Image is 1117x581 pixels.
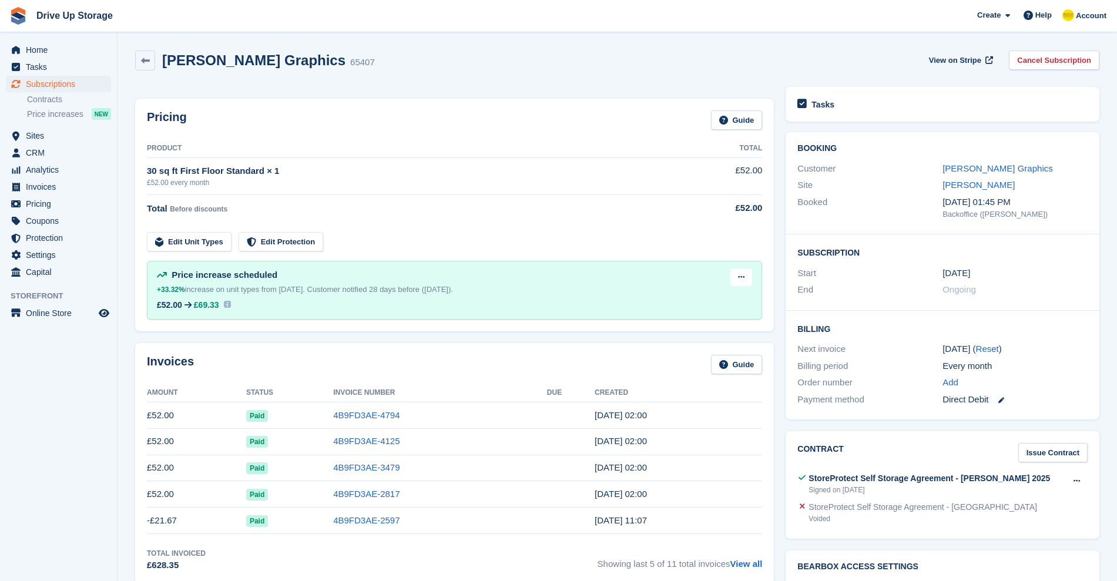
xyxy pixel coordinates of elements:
[547,384,595,402] th: Due
[246,462,268,474] span: Paid
[797,562,1088,572] h2: BearBox Access Settings
[32,6,118,25] a: Drive Up Storage
[147,232,232,251] a: Edit Unit Types
[26,305,96,321] span: Online Store
[224,301,231,308] img: icon-info-931a05b42745ab749e9cb3f8fd5492de83d1ef71f8849c2817883450ef4d471b.svg
[157,285,305,294] span: increase on unit types from [DATE].
[147,508,246,534] td: -£21.67
[797,144,1088,153] h2: Booking
[246,410,268,422] span: Paid
[809,513,1037,524] div: Voided
[730,559,763,569] a: View all
[595,489,647,499] time: 2025-06-24 01:00:07 UTC
[26,230,96,246] span: Protection
[1018,443,1088,462] a: Issue Contract
[797,162,942,176] div: Customer
[598,548,763,572] span: Showing last 5 of 11 total invoices
[27,94,111,105] a: Contracts
[1076,10,1106,22] span: Account
[97,306,111,320] a: Preview store
[6,213,111,229] a: menu
[6,42,111,58] a: menu
[809,472,1050,485] div: StoreProtect Self Storage Agreement - [PERSON_NAME] 2025
[147,164,680,178] div: 30 sq ft First Floor Standard × 1
[26,42,96,58] span: Home
[797,323,1088,334] h2: Billing
[9,7,27,25] img: stora-icon-8386f47178a22dfd0bd8f6a31ec36ba5ce8667c1dd55bd0f319d3a0aa187defe.svg
[246,384,333,402] th: Status
[333,384,547,402] th: Invoice Number
[172,270,277,280] span: Price increase scheduled
[6,230,111,246] a: menu
[157,284,185,295] div: +33.32%
[929,55,981,66] span: View on Stripe
[27,108,111,120] a: Price increases NEW
[26,196,96,212] span: Pricing
[6,247,111,263] a: menu
[147,177,680,188] div: £52.00 every month
[797,196,942,220] div: Booked
[595,515,647,525] time: 2025-06-11 10:07:39 UTC
[797,246,1088,258] h2: Subscription
[147,384,246,402] th: Amount
[1035,9,1052,21] span: Help
[797,283,942,297] div: End
[595,462,647,472] time: 2025-07-24 01:00:24 UTC
[595,436,647,446] time: 2025-08-24 01:00:46 UTC
[246,436,268,448] span: Paid
[147,355,194,374] h2: Invoices
[26,179,96,195] span: Invoices
[595,410,647,420] time: 2025-09-24 01:00:40 UTC
[942,376,958,389] a: Add
[924,51,995,70] a: View on Stripe
[680,139,762,158] th: Total
[147,139,680,158] th: Product
[6,145,111,161] a: menu
[26,76,96,92] span: Subscriptions
[942,342,1088,356] div: [DATE] ( )
[680,157,762,194] td: £52.00
[147,559,206,572] div: £628.35
[333,410,400,420] a: 4B9FD3AE-4794
[942,180,1015,190] a: [PERSON_NAME]
[26,264,96,280] span: Capital
[27,109,83,120] span: Price increases
[942,284,976,294] span: Ongoing
[1009,51,1099,70] a: Cancel Subscription
[6,59,111,75] a: menu
[11,290,117,302] span: Storefront
[147,110,187,130] h2: Pricing
[246,515,268,527] span: Paid
[809,501,1037,513] div: StoreProtect Self Storage Agreement - [GEOGRAPHIC_DATA]
[26,59,96,75] span: Tasks
[595,384,762,402] th: Created
[6,305,111,321] a: menu
[147,481,246,508] td: £52.00
[6,162,111,178] a: menu
[333,515,400,525] a: 4B9FD3AE-2597
[6,179,111,195] a: menu
[333,489,400,499] a: 4B9FD3AE-2817
[162,52,346,68] h2: [PERSON_NAME] Graphics
[26,127,96,144] span: Sites
[797,267,942,280] div: Start
[797,443,844,462] h2: Contract
[26,247,96,263] span: Settings
[147,455,246,481] td: £52.00
[147,428,246,455] td: £52.00
[6,264,111,280] a: menu
[147,402,246,429] td: £52.00
[333,462,400,472] a: 4B9FD3AE-3479
[811,99,834,110] h2: Tasks
[680,201,762,215] div: £52.00
[26,213,96,229] span: Coupons
[246,489,268,501] span: Paid
[1062,9,1074,21] img: Crispin Vitoria
[170,205,227,213] span: Before discounts
[333,436,400,446] a: 4B9FD3AE-4125
[307,285,453,294] span: Customer notified 28 days before ([DATE]).
[797,393,942,407] div: Payment method
[6,76,111,92] a: menu
[6,127,111,144] a: menu
[942,196,1088,209] div: [DATE] 01:45 PM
